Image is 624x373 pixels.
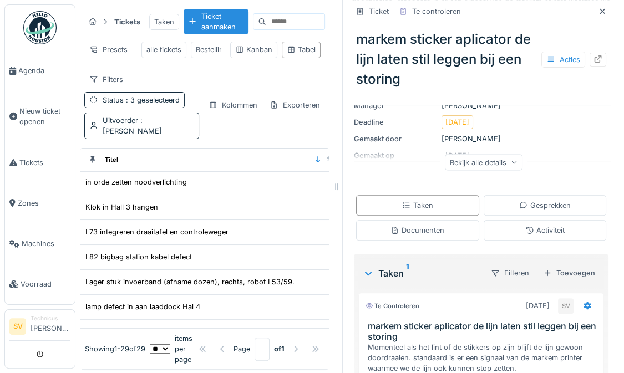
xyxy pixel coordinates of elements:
div: Bestellingen [196,44,236,55]
div: Kolommen [204,97,262,113]
div: SV [558,298,574,314]
div: Klok in Hall 3 hangen [85,202,158,212]
div: Showing 1 - 29 of 29 [85,344,145,354]
div: Titel [105,155,118,165]
strong: Tickets [110,17,145,27]
span: Voorraad [21,279,70,289]
div: Page [234,344,250,354]
img: Badge_color-CXgf-gQk.svg [23,11,57,44]
span: Tickets [19,157,70,168]
div: Taken [149,14,179,30]
span: Nieuw ticket openen [19,106,70,127]
div: Technicus [31,314,70,323]
div: Ticket aanmaken [184,9,248,34]
div: Taken [363,267,481,280]
a: SV Technicus[PERSON_NAME] [9,314,70,341]
div: in orde zetten noodverlichting [85,177,187,187]
div: Deadline [354,117,437,127]
div: Documenten [390,225,444,236]
a: Tickets [5,142,75,183]
div: Kanban [235,44,272,55]
div: items per page [150,333,194,365]
a: Zones [5,183,75,223]
div: alle tickets [146,44,181,55]
a: Agenda [5,50,75,91]
div: Activiteit [525,225,565,236]
a: Nieuw ticket openen [5,91,75,142]
div: Uitvoerder [103,115,194,136]
div: [DATE] [526,300,550,311]
div: Filters [84,71,128,88]
div: Te controleren [412,6,461,17]
span: : 3 geselecteerd [124,96,180,104]
div: Presets [84,42,133,58]
span: Zones [18,198,70,208]
div: lamp defect in aan laaddock Hal 4 [85,302,200,312]
h3: markem sticker aplicator de lijn laten stil leggen bij een storing [368,321,599,342]
div: Acties [541,52,585,68]
div: L73 integreren draaitafel en controleweger [85,227,229,237]
div: Tabel [287,44,316,55]
span: Machines [22,238,70,249]
div: Lager stuk invoerband (afname dozen), rechts, robot L53/59. [85,277,295,287]
div: Gesprekken [519,200,571,211]
a: Machines [5,223,75,264]
div: L82 bigbag station kabel defect [85,252,192,262]
div: [PERSON_NAME] [354,134,608,144]
li: [PERSON_NAME] [31,314,70,338]
div: Toevoegen [539,265,600,280]
div: Status [103,95,180,105]
li: SV [9,318,26,335]
div: markem sticker aplicator de lijn laten stil leggen bij een storing [352,25,611,94]
div: Gemaakt door [354,134,437,144]
div: Lichten in wikkelmagazijn defect [85,326,194,337]
div: Bekijk alle details [445,154,522,170]
div: [DATE] [445,117,469,127]
div: Taken [402,200,433,211]
a: Voorraad [5,264,75,304]
span: Agenda [18,65,70,76]
sup: 1 [406,267,409,280]
div: Ticket [369,6,389,17]
strong: of 1 [274,344,285,354]
div: Exporteren [265,97,325,113]
div: Te controleren [366,302,419,311]
div: Filteren [486,265,534,281]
